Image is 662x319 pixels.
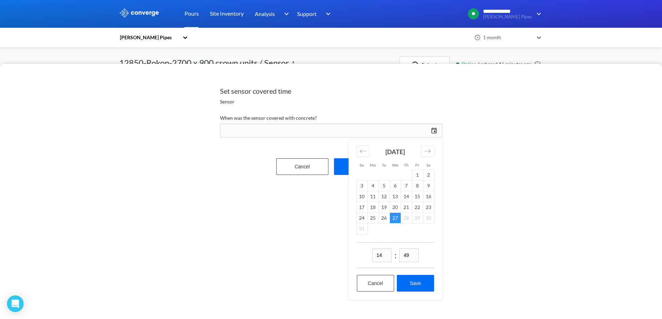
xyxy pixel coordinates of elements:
div: Open Intercom Messenger [7,295,24,312]
td: Sunday, August 24, 2025 [356,212,367,223]
span: Support [297,9,317,18]
td: Friday, August 8, 2025 [412,180,423,191]
td: Sunday, August 10, 2025 [356,191,367,202]
td: Saturday, August 23, 2025 [423,202,434,212]
div: Move backward to switch to the previous month. [356,145,370,157]
td: Sunday, August 3, 2025 [356,180,367,191]
td: Monday, August 11, 2025 [367,191,378,202]
input: mm [399,248,419,262]
td: Monday, August 18, 2025 [367,202,378,212]
td: Saturday, August 9, 2025 [423,180,434,191]
small: Sa [426,162,431,167]
small: We [392,162,398,167]
button: Cancel [276,158,328,175]
div: Calendar [349,139,442,300]
td: Wednesday, August 6, 2025 [390,180,401,191]
small: Mo [370,162,376,167]
span: Sensor [220,98,235,106]
td: Tuesday, August 19, 2025 [378,202,390,212]
td: Saturday, August 2, 2025 [423,169,434,180]
strong: [DATE] [385,148,405,156]
small: Su [360,162,364,167]
small: Tu [382,162,386,167]
td: Monday, August 25, 2025 [367,212,378,223]
td: Tuesday, August 5, 2025 [378,180,390,191]
small: Th [404,162,408,167]
td: Not available. Friday, August 29, 2025 [412,212,423,223]
td: Monday, August 4, 2025 [367,180,378,191]
td: Friday, August 22, 2025 [412,202,423,212]
label: When was the sensor covered with concrete? [220,114,442,122]
div: Move forward to switch to the next month. [421,145,434,157]
td: Selected. Wednesday, August 27, 2025 [390,212,401,223]
h2: Set sensor covered time [220,87,442,95]
button: Cancel [357,275,394,292]
input: hh [372,248,392,262]
td: Saturday, August 16, 2025 [423,191,434,202]
button: Start [334,158,386,175]
span: [PERSON_NAME] Pipes [483,14,532,19]
td: Tuesday, August 12, 2025 [378,191,390,202]
img: logo_ewhite.svg [119,8,160,17]
td: Wednesday, August 13, 2025 [390,191,401,202]
span: : [394,249,397,262]
td: Tuesday, August 26, 2025 [378,212,390,223]
td: Not available. Thursday, August 28, 2025 [401,212,412,223]
td: Friday, August 15, 2025 [412,191,423,202]
td: Thursday, August 7, 2025 [401,180,412,191]
td: Friday, August 1, 2025 [412,169,423,180]
img: downArrow.svg [279,10,291,18]
span: Analysis [255,9,275,18]
button: Save [397,275,434,292]
small: Fr [415,162,419,167]
td: Thursday, August 14, 2025 [401,191,412,202]
td: Sunday, August 17, 2025 [356,202,367,212]
td: Wednesday, August 20, 2025 [390,202,401,212]
td: Not available. Saturday, August 30, 2025 [423,212,434,223]
img: downArrow.svg [532,10,543,18]
img: downArrow.svg [321,10,333,18]
td: Not available. Sunday, August 31, 2025 [356,223,367,234]
td: Thursday, August 21, 2025 [401,202,412,212]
